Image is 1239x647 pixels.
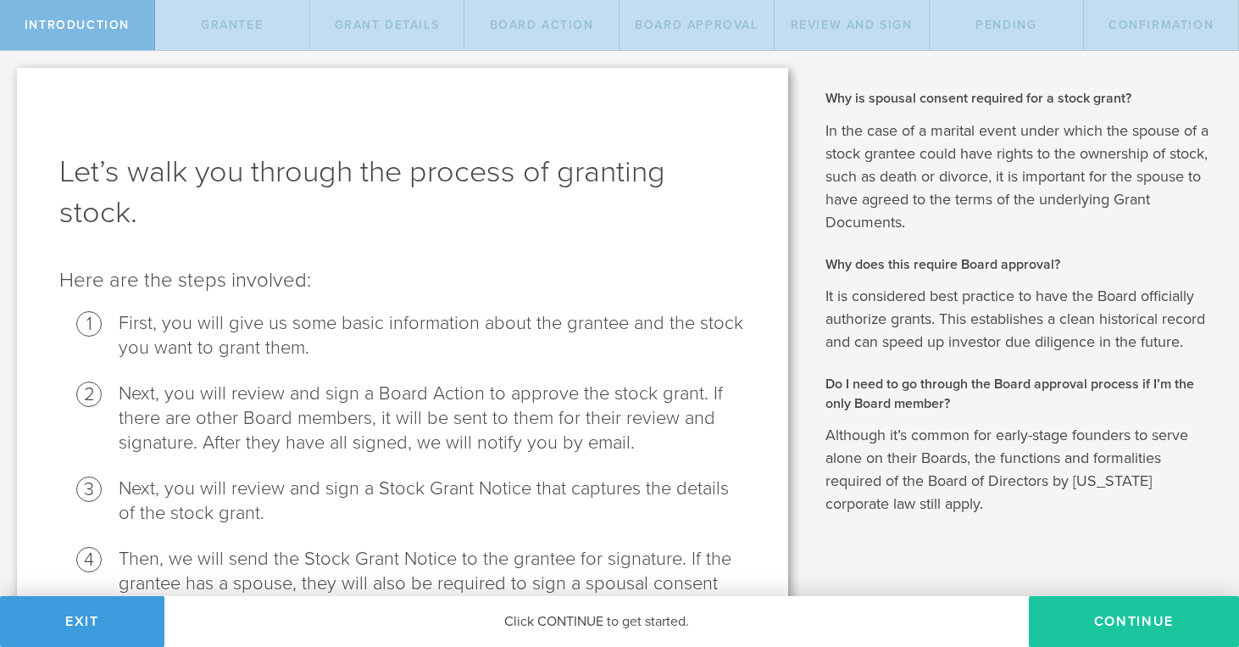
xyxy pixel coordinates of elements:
[825,424,1214,516] p: Although it’s common for early-stage founders to serve alone on their Boards, the functions and f...
[25,18,130,32] span: Introduction
[1029,596,1239,647] button: Continue
[164,596,1029,647] div: Click CONTINUE to get started.
[1154,515,1239,596] iframe: Chat Widget
[59,267,746,294] p: Here are the steps involved:
[635,18,758,32] span: Board Approval
[825,375,1214,413] h2: Do I need to go through the Board approval process if I’m the only Board member?
[201,18,263,32] span: Grantee
[791,18,913,32] span: Review and Sign
[335,18,440,32] span: Grant Details
[119,547,746,621] li: Then, we will send the Stock Grant Notice to the grantee for signature. If the grantee has a spou...
[119,311,746,360] li: First, you will give us some basic information about the grantee and the stock you want to grant ...
[119,477,746,526] li: Next, you will review and sign a Stock Grant Notice that captures the details of the stock grant.
[825,255,1214,274] h2: Why does this require Board approval?
[490,18,594,32] span: Board Action
[825,120,1214,234] p: In the case of a marital event under which the spouse of a stock grantee could have rights to the...
[119,382,746,455] li: Next, you will review and sign a Board Action to approve the stock grant. If there are other Boar...
[825,285,1214,354] p: It is considered best practice to have the Board officially authorize grants. This establishes a ...
[59,152,746,233] h1: Let’s walk you through the process of granting stock.
[825,89,1214,108] h2: Why is spousal consent required for a stock grant?
[975,18,1036,32] span: Pending
[1108,18,1214,32] span: Confirmation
